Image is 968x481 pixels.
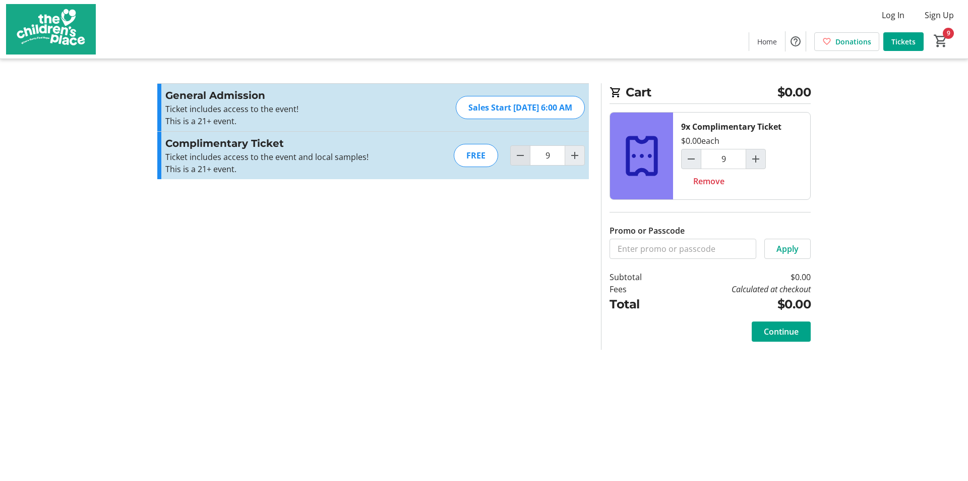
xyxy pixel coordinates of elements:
[668,295,811,313] td: $0.00
[835,36,871,47] span: Donations
[165,151,386,163] p: Ticket includes access to the event and local samples!
[681,135,719,147] div: $0.00 each
[785,31,806,51] button: Help
[757,36,777,47] span: Home
[668,283,811,295] td: Calculated at checkout
[749,32,785,51] a: Home
[752,322,811,342] button: Continue
[610,225,685,237] label: Promo or Passcode
[777,83,811,101] span: $0.00
[776,243,799,255] span: Apply
[610,295,668,313] td: Total
[565,146,584,165] button: Increment by one
[874,7,913,23] button: Log In
[165,103,386,115] p: Ticket includes access to the event!
[454,144,498,167] div: FREE
[746,149,765,169] button: Increment by one
[530,145,565,166] input: Complimentary Ticket Quantity
[610,283,668,295] td: Fees
[6,4,96,55] img: The Children's Place's Logo
[668,271,811,283] td: $0.00
[681,121,781,133] div: 9x Complimentary Ticket
[925,9,954,21] span: Sign Up
[891,36,916,47] span: Tickets
[165,115,386,127] p: This is a 21+ event.
[883,32,924,51] a: Tickets
[682,149,701,169] button: Decrement by one
[511,146,530,165] button: Decrement by one
[814,32,879,51] a: Donations
[882,9,904,21] span: Log In
[764,239,811,259] button: Apply
[456,96,585,119] div: Sales Start [DATE] 6:00 AM
[165,88,386,103] h3: General Admission
[681,171,737,191] button: Remove
[701,149,746,169] input: Complimentary Ticket Quantity
[693,175,724,187] span: Remove
[610,239,756,259] input: Enter promo or passcode
[917,7,962,23] button: Sign Up
[610,83,811,104] h2: Cart
[932,32,950,50] button: Cart
[165,136,386,151] h3: Complimentary Ticket
[764,326,799,338] span: Continue
[165,163,386,175] p: This is a 21+ event.
[610,271,668,283] td: Subtotal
